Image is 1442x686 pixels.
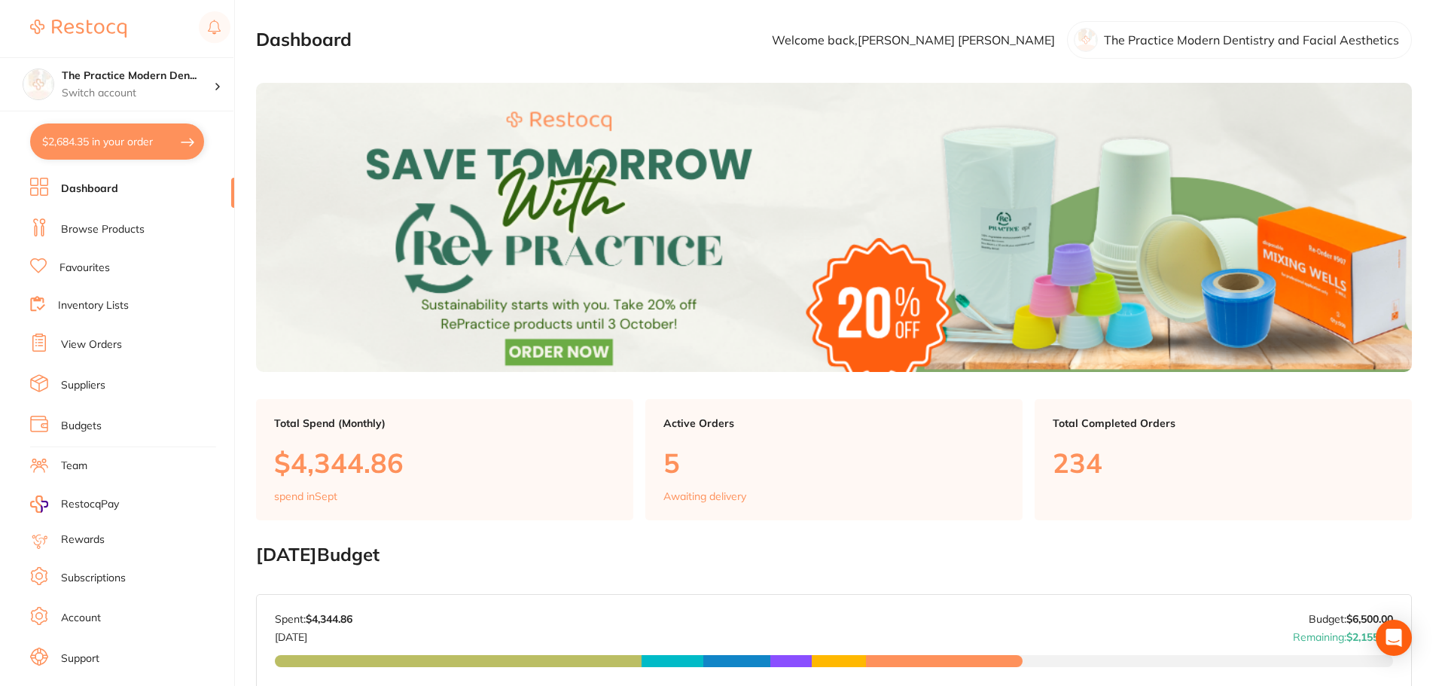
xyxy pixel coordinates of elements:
a: Restocq Logo [30,11,127,46]
p: Spent: [275,613,352,625]
img: The Practice Modern Dentistry and Facial Aesthetics [23,69,53,99]
a: Support [61,651,99,666]
a: Suppliers [61,378,105,393]
p: Switch account [62,86,214,101]
img: RestocqPay [30,495,48,513]
p: [DATE] [275,625,352,643]
a: Account [61,611,101,626]
p: Total Completed Orders [1053,417,1394,429]
a: Favourites [59,261,110,276]
p: Welcome back, [PERSON_NAME] [PERSON_NAME] [772,33,1055,47]
div: Open Intercom Messenger [1376,620,1412,656]
img: Dashboard [256,83,1412,372]
span: RestocqPay [61,497,119,512]
img: Restocq Logo [30,20,127,38]
a: Rewards [61,532,105,547]
h2: [DATE] Budget [256,544,1412,566]
p: 5 [663,447,1005,478]
button: $2,684.35 in your order [30,123,204,160]
p: Budget: [1309,613,1393,625]
a: Inventory Lists [58,298,129,313]
a: RestocqPay [30,495,119,513]
a: Dashboard [61,181,118,197]
h4: The Practice Modern Dentistry and Facial Aesthetics [62,69,214,84]
a: Total Completed Orders234 [1035,399,1412,521]
a: Browse Products [61,222,145,237]
a: Team [61,459,87,474]
p: Remaining: [1293,625,1393,643]
strong: $4,344.86 [306,612,352,626]
p: spend in Sept [274,490,337,502]
p: The Practice Modern Dentistry and Facial Aesthetics [1104,33,1399,47]
p: Active Orders [663,417,1005,429]
p: $4,344.86 [274,447,615,478]
h2: Dashboard [256,29,352,50]
a: View Orders [61,337,122,352]
p: Awaiting delivery [663,490,746,502]
a: Total Spend (Monthly)$4,344.86spend inSept [256,399,633,521]
a: Active Orders5Awaiting delivery [645,399,1023,521]
a: Subscriptions [61,571,126,586]
a: Budgets [61,419,102,434]
p: 234 [1053,447,1394,478]
p: Total Spend (Monthly) [274,417,615,429]
strong: $2,155.14 [1346,630,1393,644]
strong: $6,500.00 [1346,612,1393,626]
